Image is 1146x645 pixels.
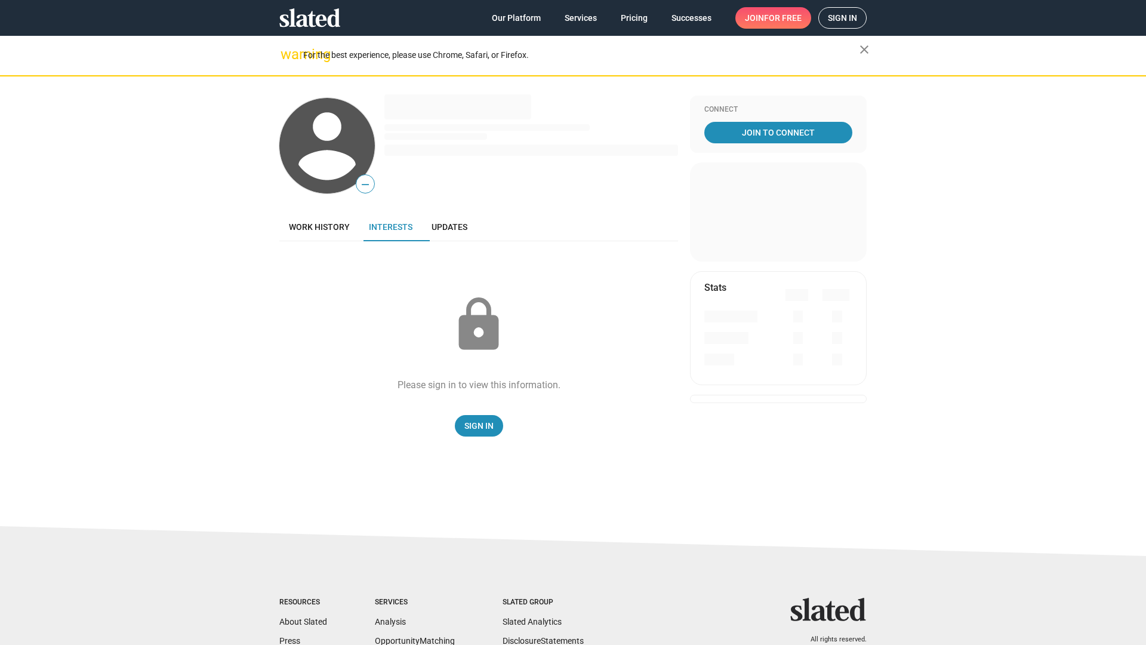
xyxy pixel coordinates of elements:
[464,415,494,437] span: Sign In
[857,42,871,57] mat-icon: close
[279,213,359,241] a: Work history
[818,7,867,29] a: Sign in
[279,598,327,607] div: Resources
[281,47,295,62] mat-icon: warning
[303,47,860,63] div: For the best experience, please use Chrome, Safari, or Firefox.
[432,222,467,232] span: Updates
[492,7,541,29] span: Our Platform
[455,415,503,437] a: Sign In
[503,598,584,607] div: Slated Group
[359,213,422,241] a: Interests
[704,105,852,115] div: Connect
[764,7,802,29] span: for free
[398,379,560,391] div: Please sign in to view this information.
[375,598,455,607] div: Services
[704,122,852,143] a: Join To Connect
[449,295,509,355] mat-icon: lock
[375,617,406,626] a: Analysis
[356,177,374,192] span: —
[422,213,477,241] a: Updates
[482,7,550,29] a: Our Platform
[707,122,850,143] span: Join To Connect
[662,7,721,29] a: Successes
[555,7,606,29] a: Services
[735,7,811,29] a: Joinfor free
[621,7,648,29] span: Pricing
[369,222,412,232] span: Interests
[279,617,327,626] a: About Slated
[745,7,802,29] span: Join
[704,281,726,294] mat-card-title: Stats
[289,222,350,232] span: Work history
[828,8,857,28] span: Sign in
[565,7,597,29] span: Services
[611,7,657,29] a: Pricing
[503,617,562,626] a: Slated Analytics
[671,7,711,29] span: Successes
